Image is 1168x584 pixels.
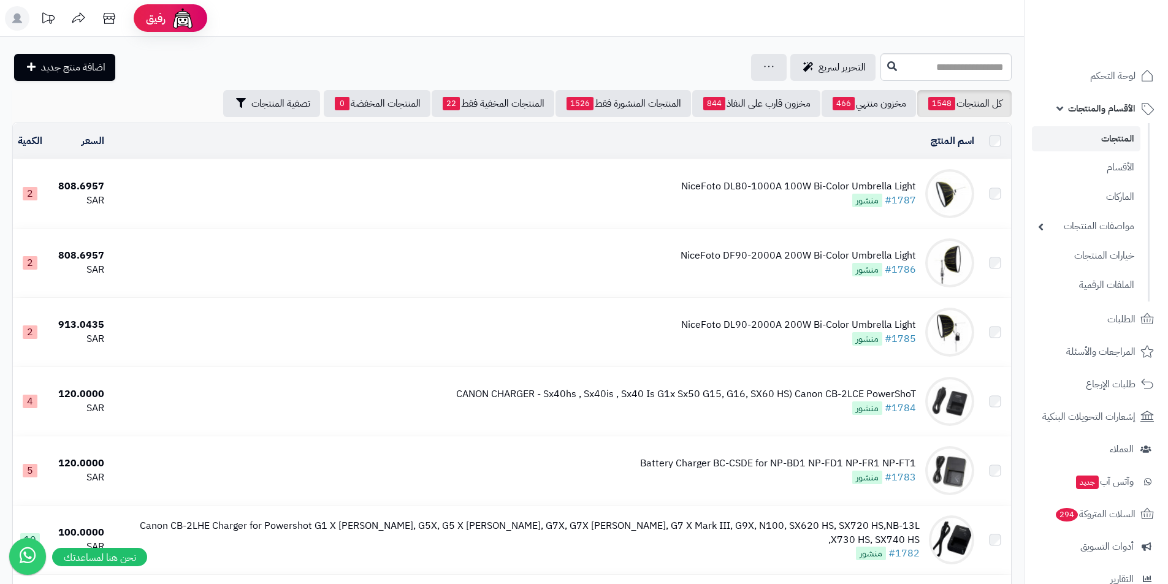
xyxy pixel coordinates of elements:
[223,90,320,117] button: تصفية المنتجات
[1085,28,1156,54] img: logo-2.png
[1032,213,1140,240] a: مواصفات المنتجات
[52,249,104,263] div: 808.6957
[885,262,916,277] a: #1786
[82,134,104,148] a: السعر
[567,97,594,110] span: 1526
[32,6,63,34] a: تحديثات المنصة
[885,401,916,415] a: #1784
[928,97,955,110] span: 1548
[925,238,974,287] img: NiceFoto DF90-2000A 200W Bi-Color Umbrella Light
[1032,434,1161,464] a: العملاء
[443,97,460,110] span: 22
[114,519,920,547] div: Canon CB-2LHE Charger for Powershot G1 X [PERSON_NAME], G5X, G5 X [PERSON_NAME], G7X, G7X [PERSON...
[52,318,104,332] div: 913.0435
[52,332,104,346] div: SAR
[1032,337,1161,366] a: المراجعات والأسئلة
[925,446,974,495] img: Battery Charger BC-CSDE for NP-BD1 NP-FD1 NP-FR1 NP-FT1
[790,54,876,81] a: التحرير لسريع
[852,263,882,276] span: منشور
[23,256,37,270] span: 2
[681,249,916,263] div: NiceFoto DF90-2000A 200W Bi-Color Umbrella Light
[23,395,37,408] span: 4
[1032,184,1140,210] a: الماركات
[52,457,104,471] div: 120.0000
[1086,376,1136,393] span: طلبات الإرجاع
[52,194,104,208] div: SAR
[52,401,104,415] div: SAR
[925,169,974,218] img: NiceFoto DL80-1000A 100W Bi-Color Umbrella Light
[324,90,430,117] a: المنتجات المخفضة0
[925,308,974,357] img: NiceFoto DL90-2000A 200W Bi-Color Umbrella Light
[41,60,105,75] span: اضافة منتج جديد
[52,471,104,485] div: SAR
[555,90,691,117] a: المنتجات المنشورة فقط1526
[1110,441,1134,458] span: العملاء
[1032,61,1161,91] a: لوحة التحكم
[20,533,40,547] span: 10
[1080,538,1134,555] span: أدوات التسويق
[251,96,310,111] span: تصفية المنتجات
[52,180,104,194] div: 808.6957
[170,6,195,31] img: ai-face.png
[703,97,725,110] span: 844
[23,464,37,477] span: 5
[1032,243,1140,269] a: خيارات المنتجات
[822,90,916,117] a: مخزون منتهي466
[1032,467,1161,496] a: وآتس آبجديد
[1107,311,1136,328] span: الطلبات
[1076,476,1099,489] span: جديد
[885,332,916,346] a: #1785
[1056,507,1078,521] span: 294
[925,377,974,426] img: CANON CHARGER - Sx40hs , Sx40is , Sx40 Is G1x Sx50 G15, G16, SX60 HS) Canon CB-2LCE PowerShoT
[1090,67,1136,85] span: لوحة التحكم
[456,387,916,401] div: CANON CHARGER - Sx40hs , Sx40is , Sx40 Is G1x Sx50 G15, G16, SX60 HS) Canon CB-2LCE PowerShoT
[1032,305,1161,334] a: الطلبات
[1032,272,1140,298] a: الملفات الرقمية
[852,332,882,346] span: منشور
[692,90,820,117] a: مخزون قارب على النفاذ844
[856,547,886,560] span: منشور
[432,90,554,117] a: المنتجات المخفية فقط22
[833,97,855,110] span: 466
[146,11,166,26] span: رفيق
[1032,370,1161,399] a: طلبات الإرجاع
[1032,499,1161,529] a: السلات المتروكة294
[852,194,882,207] span: منشور
[1055,506,1136,523] span: السلات المتروكة
[852,471,882,484] span: منشور
[1068,100,1136,117] span: الأقسام والمنتجات
[1032,532,1161,561] a: أدوات التسويق
[1032,126,1140,151] a: المنتجات
[1032,154,1140,181] a: الأقسام
[18,134,42,148] a: الكمية
[681,318,916,332] div: NiceFoto DL90-2000A 200W Bi-Color Umbrella Light
[335,97,349,110] span: 0
[52,526,104,540] div: 100.0000
[52,387,104,401] div: 120.0000
[52,540,104,554] div: SAR
[23,325,37,339] span: 2
[1075,473,1134,490] span: وآتس آب
[640,457,916,471] div: Battery Charger BC-CSDE for NP-BD1 NP-FD1 NP-FR1 NP-FT1
[917,90,1012,117] a: كل المنتجات1548
[1042,408,1136,425] span: إشعارات التحويلات البنكية
[23,187,37,200] span: 2
[885,193,916,208] a: #1787
[852,401,882,415] span: منشور
[52,263,104,277] div: SAR
[681,180,916,194] div: NiceFoto DL80-1000A 100W Bi-Color Umbrella Light
[14,54,115,81] a: اضافة منتج جديد
[1032,402,1161,431] a: إشعارات التحويلات البنكية
[929,515,974,564] img: Canon CB-2LHE Charger for Powershot G1 X Mark II, G5X, G5 X Mark II, G7X, G7X Mark II, G7 X Mark ...
[819,60,866,75] span: التحرير لسريع
[1066,343,1136,360] span: المراجعات والأسئلة
[931,134,974,148] a: اسم المنتج
[885,470,916,485] a: #1783
[888,546,920,561] a: #1782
